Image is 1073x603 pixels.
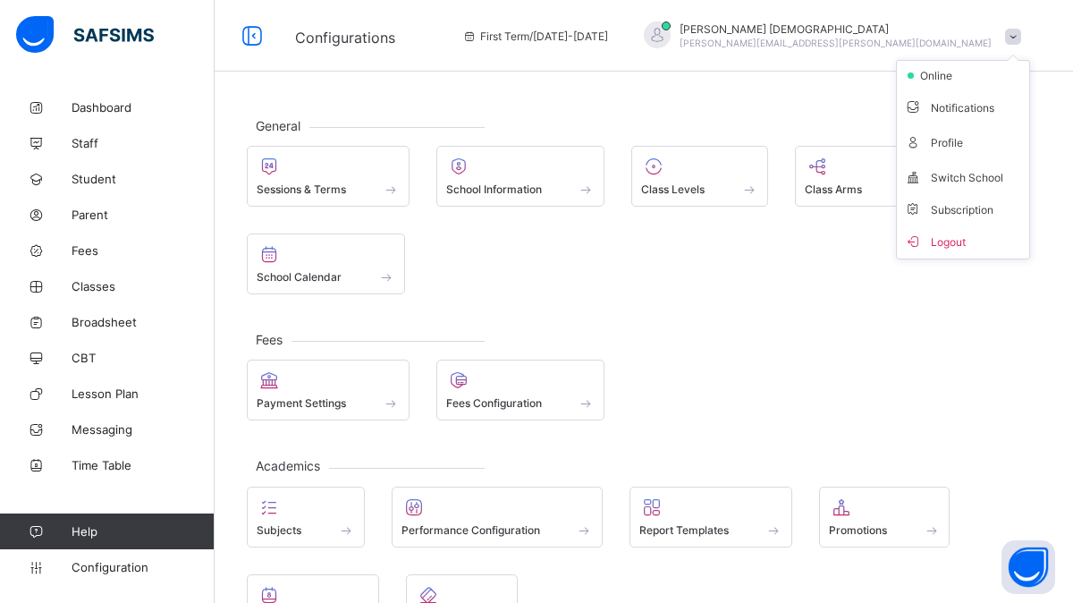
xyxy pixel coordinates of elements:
[631,146,768,207] div: Class Levels
[72,136,215,150] span: Staff
[72,386,215,401] span: Lesson Plan
[680,38,992,48] span: [PERSON_NAME][EMAIL_ADDRESS][PERSON_NAME][DOMAIN_NAME]
[247,332,291,347] span: Fees
[247,458,329,473] span: Academics
[805,183,862,196] span: Class Arms
[16,16,154,54] img: safsims
[257,523,301,537] span: Subjects
[819,487,950,548] div: Promotions
[72,422,215,437] span: Messaging
[897,124,1029,159] li: dropdown-list-item-text-4
[401,523,540,537] span: Performance Configuration
[918,69,963,82] span: online
[72,458,215,472] span: Time Table
[897,89,1029,124] li: dropdown-list-item-text-3
[72,351,215,365] span: CBT
[680,22,992,36] span: [PERSON_NAME] [DEMOGRAPHIC_DATA]
[247,234,405,294] div: School Calendar
[72,560,214,574] span: Configuration
[72,524,214,539] span: Help
[436,146,605,207] div: School Information
[795,146,925,207] div: Class Arms
[392,487,604,548] div: Performance Configuration
[897,224,1029,259] li: dropdown-list-item-buttom-7
[904,203,993,217] span: Subscription
[1001,540,1055,594] button: Open asap
[247,118,309,133] span: General
[626,21,1030,51] div: UmarMuhammad
[904,166,1022,187] span: Switch School
[897,194,1029,224] li: dropdown-list-item-null-6
[462,30,608,43] span: session/term information
[257,183,346,196] span: Sessions & Terms
[897,61,1029,89] li: dropdown-list-item-null-2
[72,243,215,258] span: Fees
[72,100,215,115] span: Dashboard
[72,208,215,222] span: Parent
[247,360,410,420] div: Payment Settings
[257,270,342,284] span: School Calendar
[639,523,729,537] span: Report Templates
[629,487,792,548] div: Report Templates
[641,183,705,196] span: Class Levels
[436,360,605,420] div: Fees Configuration
[446,396,542,410] span: Fees Configuration
[247,146,410,207] div: Sessions & Terms
[829,523,887,537] span: Promotions
[904,97,1022,117] span: Notifications
[72,315,215,329] span: Broadsheet
[72,172,215,186] span: Student
[446,183,542,196] span: School Information
[72,279,215,293] span: Classes
[904,231,1022,251] span: Logout
[257,396,346,410] span: Payment Settings
[247,487,365,548] div: Subjects
[897,159,1029,194] li: dropdown-list-item-text-5
[904,132,1022,152] span: Profile
[295,29,395,47] span: Configurations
